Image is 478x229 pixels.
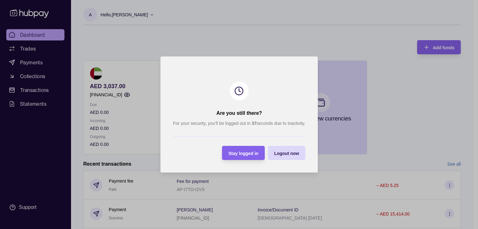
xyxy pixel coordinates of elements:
button: Stay logged in [222,146,265,160]
span: Stay logged in [228,151,258,156]
button: Logout now [268,146,305,160]
h2: Are you still there? [216,110,262,117]
strong: 37 [251,121,256,126]
p: For your security, you’ll be logged out in seconds due to inactivity. [173,120,305,127]
span: Logout now [274,151,299,156]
